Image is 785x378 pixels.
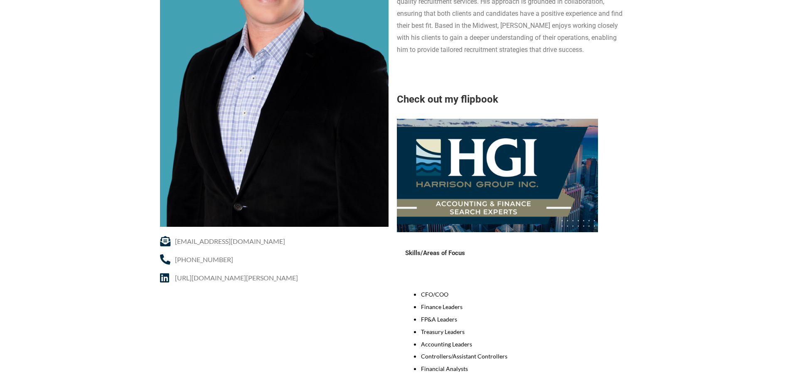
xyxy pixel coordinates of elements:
span: [URL][DOMAIN_NAME][PERSON_NAME] [173,272,298,284]
a: [URL][DOMAIN_NAME][PERSON_NAME] [160,272,389,284]
a: [EMAIL_ADDRESS][DOMAIN_NAME] [160,235,389,247]
span: Finance Leaders [421,303,463,310]
span: [PHONE_NUMBER] [173,253,233,265]
span: Financial Analysts [421,365,468,372]
span: Treasury Leaders [421,328,465,335]
span: CFO/COO [421,291,448,298]
span: [EMAIL_ADDRESS][DOMAIN_NAME] [173,235,285,247]
h4: Skills/Areas of Focus [405,249,507,260]
span: Accounting Leaders [421,341,472,348]
span: FP&A Leaders [421,316,457,323]
span: Controllers/Assistant Controllers [421,353,507,360]
a: Check out my flipbook [397,93,498,105]
a: [PHONE_NUMBER] [160,253,389,265]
